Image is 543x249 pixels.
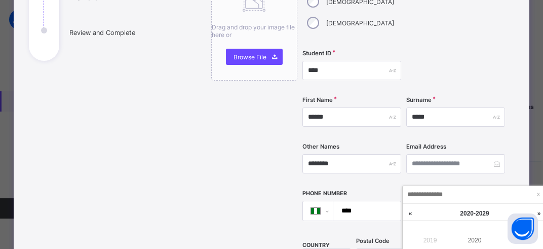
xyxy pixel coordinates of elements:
span: Drag and drop your image file here or [212,23,295,39]
span: Browse File [234,53,266,61]
label: Other Names [302,143,339,150]
a: 2020-2029 [429,204,520,223]
label: Surname [406,96,432,103]
label: Phone Number [302,190,347,197]
span: 2020 - 2029 [460,210,489,217]
label: Postal Code [356,237,390,244]
button: Open asap [508,214,538,244]
label: [DEMOGRAPHIC_DATA] [326,19,394,27]
span: COUNTRY [302,242,330,248]
label: First Name [302,96,333,103]
a: Last decade [403,204,418,223]
label: Student ID [302,50,331,57]
label: Email Address [406,143,446,150]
